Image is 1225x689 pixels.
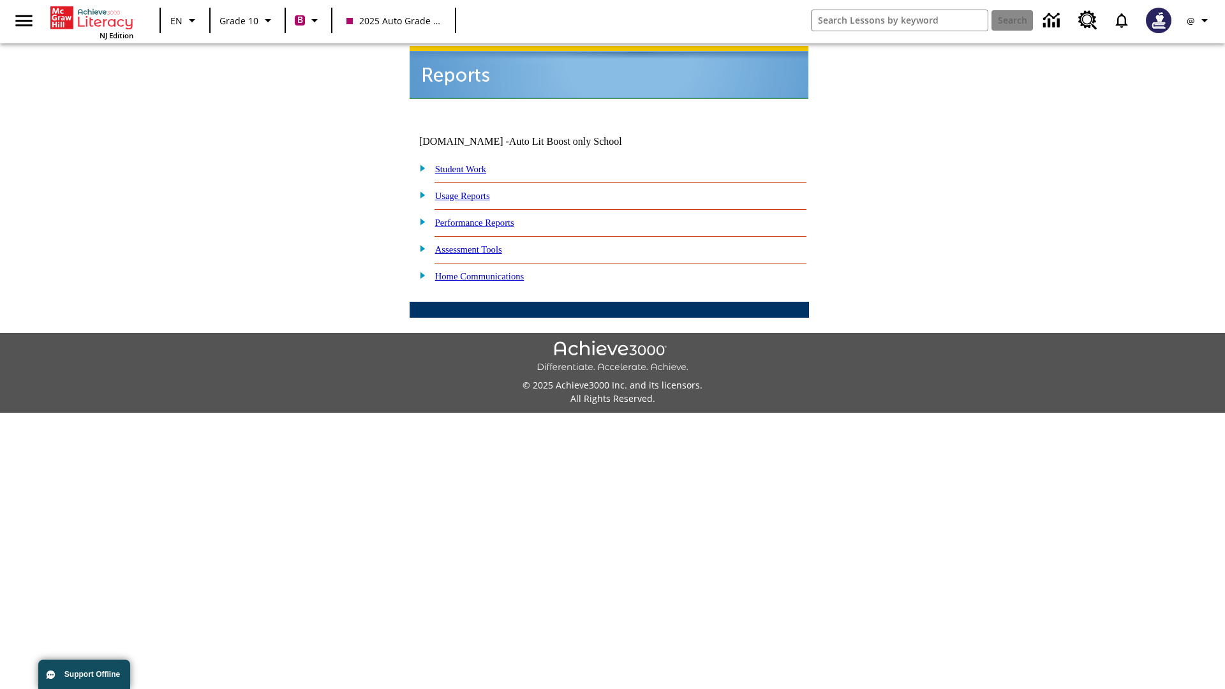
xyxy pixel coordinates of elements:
[5,2,43,40] button: Open side menu
[419,136,654,147] td: [DOMAIN_NAME] -
[100,31,133,40] span: NJ Edition
[413,189,426,200] img: plus.gif
[1187,14,1195,27] span: @
[1138,4,1179,37] button: Select a new avatar
[413,216,426,227] img: plus.gif
[219,14,258,27] span: Grade 10
[1036,3,1071,38] a: Data Center
[435,164,486,174] a: Student Work
[413,242,426,254] img: plus.gif
[812,10,988,31] input: search field
[165,9,205,32] button: Language: EN, Select a language
[435,271,524,281] a: Home Communications
[435,191,490,201] a: Usage Reports
[64,670,120,679] span: Support Offline
[1105,4,1138,37] a: Notifications
[38,660,130,689] button: Support Offline
[346,14,441,27] span: 2025 Auto Grade 10
[435,218,514,228] a: Performance Reports
[413,269,426,281] img: plus.gif
[214,9,281,32] button: Grade: Grade 10, Select a grade
[170,14,182,27] span: EN
[1071,3,1105,38] a: Resource Center, Will open in new tab
[509,136,622,147] nobr: Auto Lit Boost only School
[410,46,808,99] img: header
[1146,8,1171,33] img: Avatar
[290,9,327,32] button: Boost Class color is violet red. Change class color
[297,12,303,28] span: B
[1179,9,1220,32] button: Profile/Settings
[50,4,133,40] div: Home
[413,162,426,174] img: plus.gif
[537,341,688,373] img: Achieve3000 Differentiate Accelerate Achieve
[435,244,502,255] a: Assessment Tools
